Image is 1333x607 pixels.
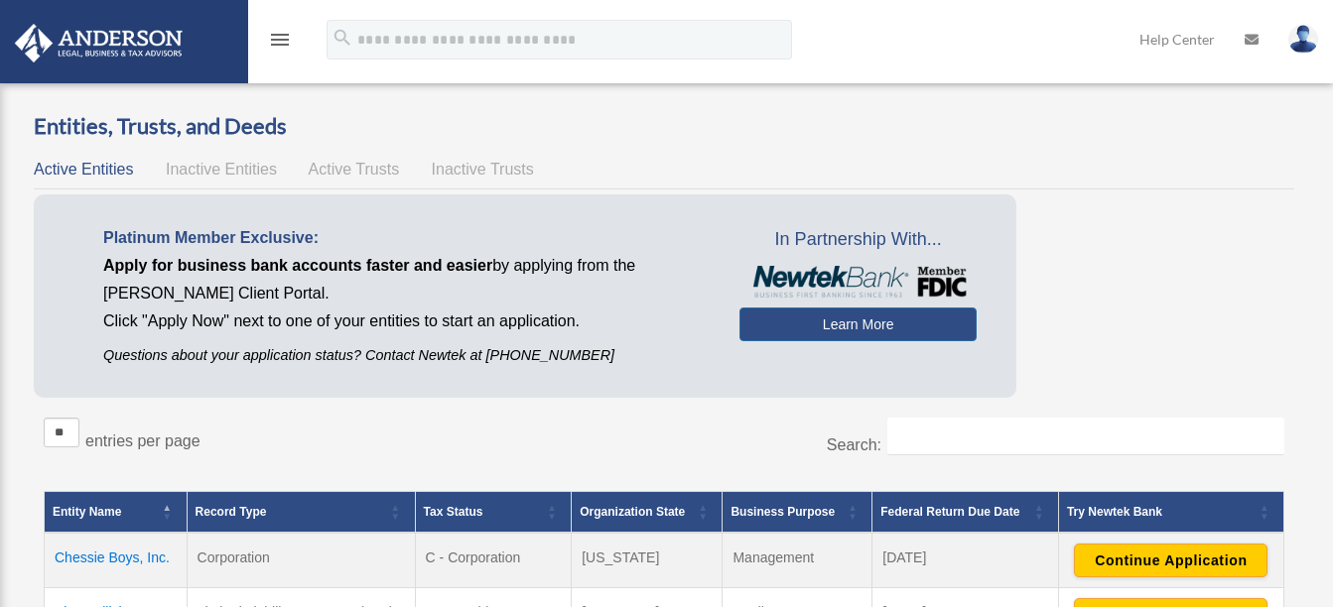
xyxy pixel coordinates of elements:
td: [DATE] [872,533,1059,588]
span: Tax Status [424,505,483,519]
th: Business Purpose: Activate to sort [723,491,872,533]
th: Tax Status: Activate to sort [415,491,572,533]
img: NewtekBankLogoSM.png [749,266,967,298]
label: Search: [827,436,881,453]
i: search [332,27,353,49]
td: Chessie Boys, Inc. [45,533,188,588]
span: Active Entities [34,161,133,178]
p: Platinum Member Exclusive: [103,224,710,252]
span: Organization State [580,505,685,519]
td: [US_STATE] [572,533,723,588]
td: Corporation [187,533,415,588]
a: Learn More [739,307,977,341]
img: Anderson Advisors Platinum Portal [9,24,189,62]
span: Entity Name [53,505,121,519]
th: Federal Return Due Date: Activate to sort [872,491,1059,533]
img: User Pic [1288,25,1318,54]
th: Entity Name: Activate to invert sorting [45,491,188,533]
td: C - Corporation [415,533,572,588]
span: Active Trusts [309,161,400,178]
span: Inactive Trusts [432,161,534,178]
p: by applying from the [PERSON_NAME] Client Portal. [103,252,710,307]
span: Inactive Entities [166,161,277,178]
a: menu [268,35,292,52]
div: Try Newtek Bank [1067,500,1254,524]
th: Organization State: Activate to sort [572,491,723,533]
span: Apply for business bank accounts faster and easier [103,257,492,274]
p: Questions about your application status? Contact Newtek at [PHONE_NUMBER] [103,343,710,368]
span: Business Purpose [731,505,835,519]
button: Continue Application [1074,544,1267,577]
td: Management [723,533,872,588]
span: Record Type [196,505,267,519]
h3: Entities, Trusts, and Deeds [34,111,1294,142]
label: entries per page [85,432,200,449]
i: menu [268,28,292,52]
p: Click "Apply Now" next to one of your entities to start an application. [103,307,710,335]
span: Federal Return Due Date [880,505,1019,519]
span: In Partnership With... [739,224,977,256]
th: Try Newtek Bank : Activate to sort [1058,491,1283,533]
th: Record Type: Activate to sort [187,491,415,533]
